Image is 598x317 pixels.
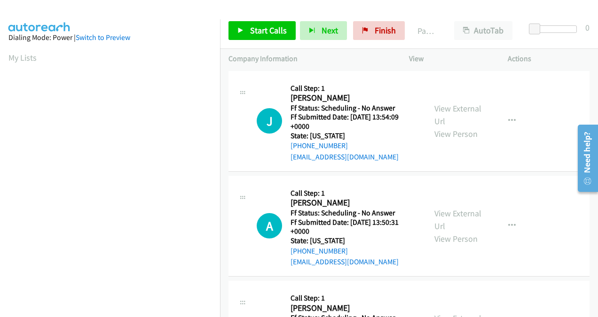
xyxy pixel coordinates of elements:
h2: [PERSON_NAME] [291,93,414,103]
a: View External Url [434,103,481,127]
div: The call is yet to be attempted [257,108,282,134]
h5: Ff Status: Scheduling - No Answer [291,103,417,113]
span: Start Calls [250,25,287,36]
h5: Call Step: 1 [291,293,417,303]
h1: A [257,213,282,238]
a: View Person [434,233,478,244]
div: Delay between calls (in seconds) [534,25,577,33]
h5: Ff Status: Scheduling - No Answer [291,208,417,218]
a: [PHONE_NUMBER] [291,246,348,255]
h5: State: [US_STATE] [291,131,417,141]
p: Actions [508,53,590,64]
a: Finish [353,21,405,40]
a: View External Url [434,208,481,231]
span: Finish [375,25,396,36]
a: [PHONE_NUMBER] [291,141,348,150]
p: Company Information [228,53,392,64]
iframe: Resource Center [571,121,598,196]
a: [EMAIL_ADDRESS][DOMAIN_NAME] [291,257,399,266]
h2: [PERSON_NAME] [291,303,414,314]
a: My Lists [8,52,37,63]
button: Next [300,21,347,40]
h5: Call Step: 1 [291,84,417,93]
p: View [409,53,491,64]
a: Start Calls [228,21,296,40]
h2: [PERSON_NAME] [291,198,414,208]
span: Next [322,25,338,36]
div: Dialing Mode: Power | [8,32,212,43]
h5: Ff Submitted Date: [DATE] 13:50:31 +0000 [291,218,417,236]
h5: State: [US_STATE] [291,236,417,246]
div: 0 [585,21,590,34]
h5: Ff Submitted Date: [DATE] 13:54:09 +0000 [291,112,417,131]
p: Paused [417,24,437,37]
a: Switch to Preview [76,33,130,42]
h1: J [257,108,282,134]
a: View Person [434,128,478,139]
a: [EMAIL_ADDRESS][DOMAIN_NAME] [291,152,399,161]
h5: Call Step: 1 [291,189,417,198]
button: AutoTab [454,21,512,40]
